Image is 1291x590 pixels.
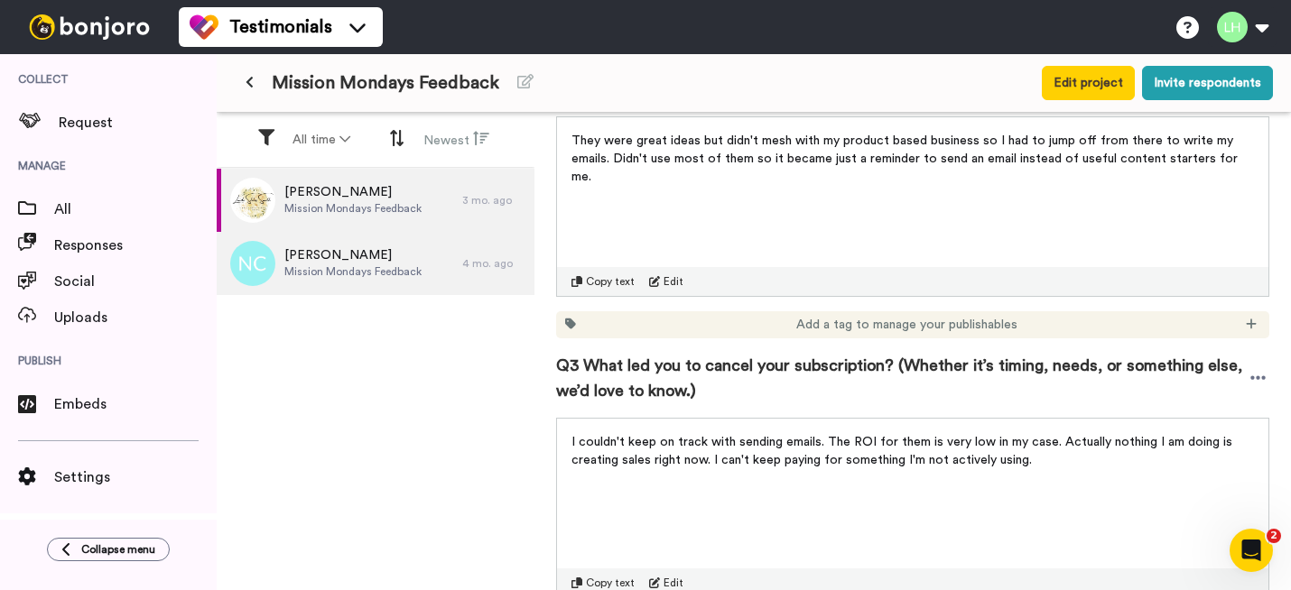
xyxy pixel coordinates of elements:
[556,353,1247,403] span: Q3 What led you to cancel your subscription? (Whether it’s timing, needs, or something else, we’d...
[462,256,525,271] div: 4 mo. ago
[54,393,217,415] span: Embeds
[413,123,500,157] button: Newest
[22,14,157,40] img: bj-logo-header-white.svg
[54,271,217,292] span: Social
[571,134,1241,183] span: They were great ideas but didn't mesh with my product based business so I had to jump off from th...
[282,124,361,156] button: All time
[664,274,683,289] span: Edit
[190,13,218,41] img: tm-color.svg
[1142,66,1273,100] button: Invite respondents
[272,70,499,96] span: Mission Mondays Feedback
[586,576,635,590] span: Copy text
[59,112,217,134] span: Request
[1042,66,1135,100] button: Edit project
[284,183,422,201] span: [PERSON_NAME]
[1230,529,1273,572] iframe: Intercom live chat
[217,169,534,232] a: [PERSON_NAME]Mission Mondays Feedback3 mo. ago
[54,466,217,488] span: Settings
[217,232,534,295] a: [PERSON_NAME]Mission Mondays Feedback4 mo. ago
[284,264,422,279] span: Mission Mondays Feedback
[796,316,1017,334] span: Add a tag to manage your publishables
[284,201,422,216] span: Mission Mondays Feedback
[81,542,155,557] span: Collapse menu
[664,576,683,590] span: Edit
[586,274,635,289] span: Copy text
[229,14,332,40] span: Testimonials
[54,198,217,220] span: All
[571,436,1236,466] span: I couldn't keep on track with sending emails. The ROI for them is very low in my case. Actually n...
[284,246,422,264] span: [PERSON_NAME]
[462,193,525,207] div: 3 mo. ago
[230,241,275,286] img: nc.png
[230,178,275,223] img: 400d0bf2-18a1-4219-a42e-793367082d99.png
[1267,529,1281,543] span: 2
[54,307,217,328] span: Uploads
[47,538,170,561] button: Collapse menu
[54,235,217,256] span: Responses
